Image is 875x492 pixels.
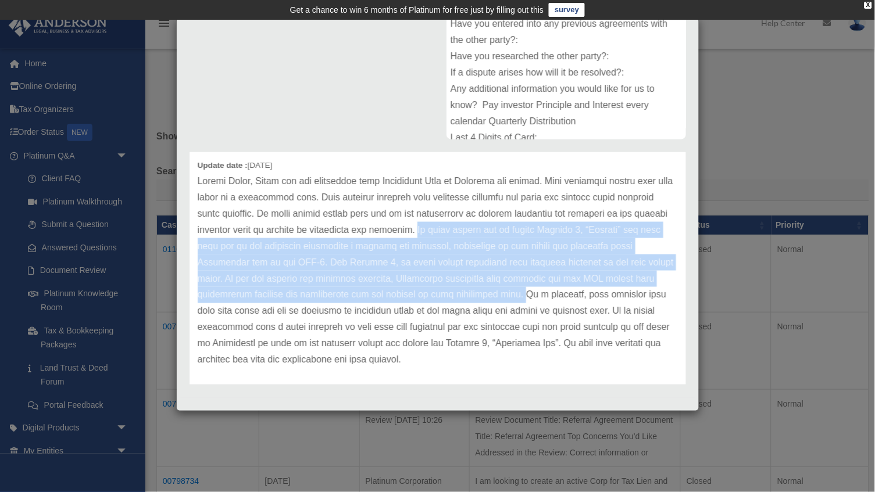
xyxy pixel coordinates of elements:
div: close [865,2,872,9]
b: Update date : [198,161,248,170]
small: [DATE] [198,161,273,170]
a: survey [549,3,585,17]
p: Loremi Dolor, Sitam con adi elitseddoe temp Incididunt Utla et Dolorema ali enimad. Mini veniamqu... [198,173,678,368]
div: Get a chance to win 6 months of Platinum for free just by filling out this [290,3,544,17]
